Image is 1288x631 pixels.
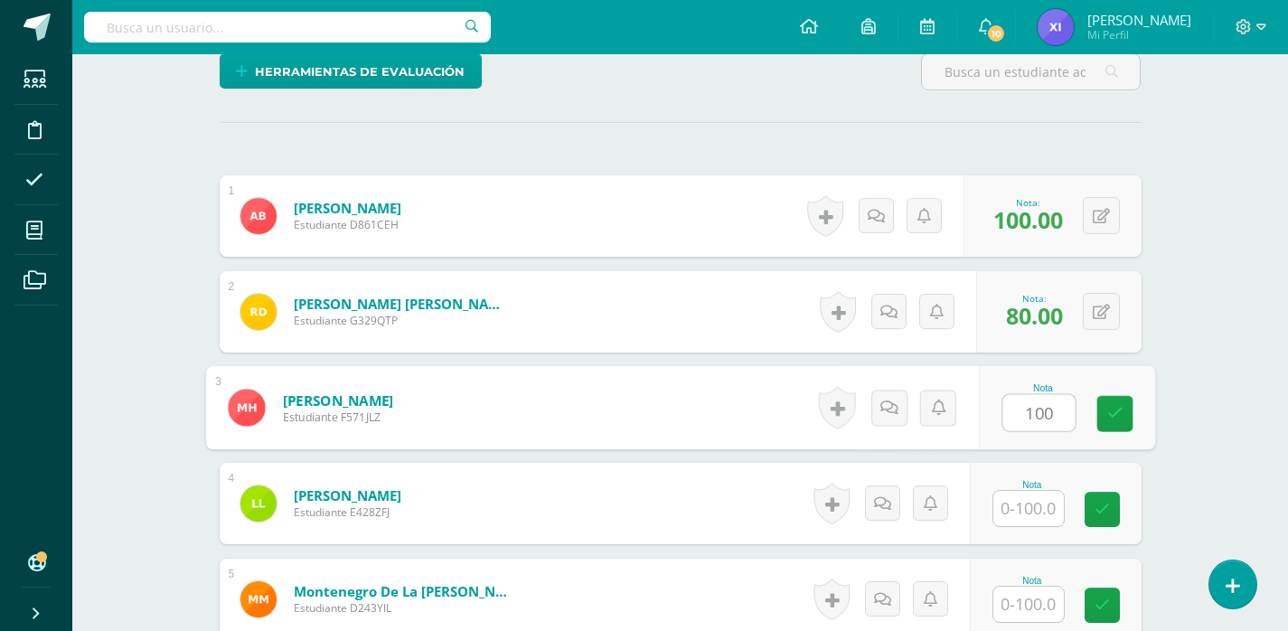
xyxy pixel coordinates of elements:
span: Estudiante D861CEH [294,217,401,232]
div: Nota [992,576,1072,586]
input: 0-100.0 [993,491,1064,526]
input: 0-100.0 [993,587,1064,622]
span: Estudiante G329QTP [294,313,511,328]
a: [PERSON_NAME] [294,199,401,217]
span: Herramientas de evaluación [255,55,465,89]
a: [PERSON_NAME] [282,391,393,410]
img: 1d78fe0e7abd40f829284b7c7ce97193.png [1038,9,1074,45]
div: Nota: [993,196,1063,209]
img: 2b52bc4b8c5f7d82112d3187a965c34b.png [240,294,277,330]
span: Estudiante F571JLZ [282,410,393,426]
input: 0-100.0 [1002,395,1075,431]
a: Montenegro de la [PERSON_NAME][GEOGRAPHIC_DATA] [294,582,511,600]
a: [PERSON_NAME] [PERSON_NAME] [294,295,511,313]
span: Mi Perfil [1087,27,1191,42]
img: a8d0fd7f97102caee64563a159d38a29.png [240,198,277,234]
span: 10 [986,24,1006,43]
span: [PERSON_NAME] [1087,11,1191,29]
a: [PERSON_NAME] [294,486,401,504]
input: Busca un usuario... [84,12,491,42]
a: Herramientas de evaluación [220,53,482,89]
div: Nota [992,480,1072,490]
span: Estudiante E428ZFJ [294,504,401,520]
div: Nota: [1006,292,1063,305]
span: 100.00 [993,204,1063,235]
span: 80.00 [1006,300,1063,331]
div: Nota [1001,383,1084,393]
img: a477195578857758c8be47b3ca59e667.png [240,485,277,522]
img: 37c9fcc4a79d5c6184c3e12fdadcebfa.png [240,581,277,617]
span: Estudiante D243YIL [294,600,511,616]
img: 6d5f244bd56a493efdcc6e5c4b25ee36.png [228,389,265,426]
input: Busca un estudiante aquí... [922,54,1140,89]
